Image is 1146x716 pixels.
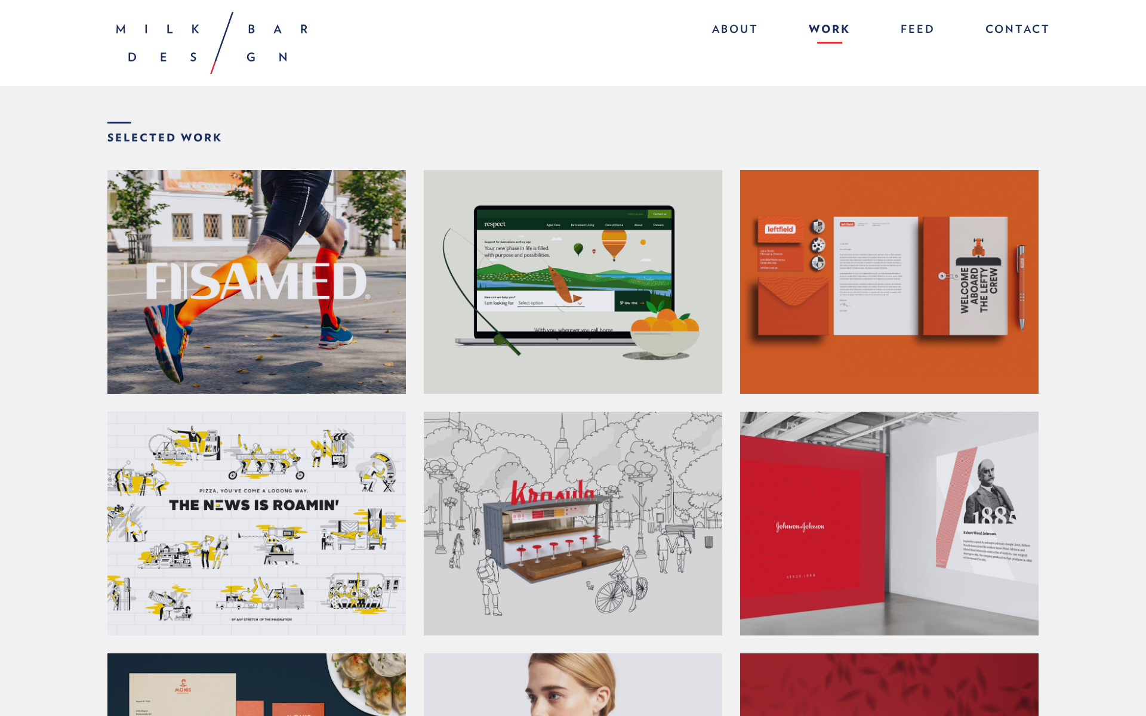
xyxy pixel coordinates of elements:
a: Contact [974,18,1050,44]
strong: Selected Work [107,122,223,143]
a: Work [797,18,862,44]
img: Milk Bar Design [116,12,307,74]
a: Feed [889,18,947,44]
a: About [700,18,771,44]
